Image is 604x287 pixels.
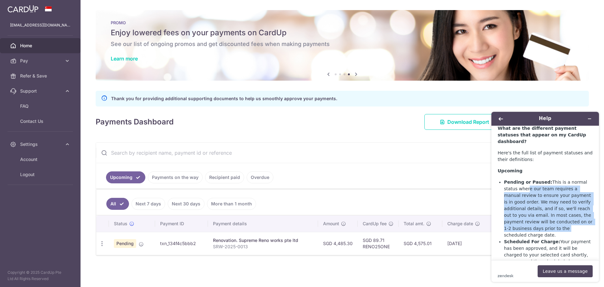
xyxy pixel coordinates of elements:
[96,116,174,128] h4: Payments Dashboard
[96,10,589,81] img: Latest Promos banner
[399,232,443,255] td: SGD 4,575.01
[207,198,256,210] a: More than 1 month
[442,232,492,255] td: [DATE]
[404,221,424,227] span: Total amt.
[358,232,399,255] td: SGD 89.71 RENO25ONE
[208,215,318,232] th: Payment details
[131,198,165,210] a: Next 7 days
[20,103,62,109] span: FAQ
[447,221,473,227] span: Charge date
[424,114,505,130] a: Download Report
[20,156,62,163] span: Account
[111,20,574,25] p: PROMO
[111,40,574,48] h6: See our list of ongoing promos and get discounted fees when making payments
[205,171,244,183] a: Recipient paid
[106,198,129,210] a: All
[213,244,313,250] p: SRW-2025-0013
[20,58,62,64] span: Pay
[318,232,358,255] td: SGD 4,485.30
[20,141,62,147] span: Settings
[8,5,38,13] img: CardUp
[213,237,313,244] div: Renovation. Supreme Reno works pte ltd
[247,171,273,183] a: Overdue
[114,221,127,227] span: Status
[106,171,145,183] a: Upcoming
[14,4,27,10] span: Help
[114,239,136,248] span: Pending
[20,43,62,49] span: Home
[155,232,208,255] td: txn_134f4c5bbb2
[323,221,339,227] span: Amount
[486,107,604,287] iframe: Find more information here
[447,118,489,126] span: Download Report
[96,143,573,163] input: Search by recipient name, payment id or reference
[111,28,574,38] h5: Enjoy lowered fees on your payments on CardUp
[20,118,62,124] span: Contact Us
[20,73,62,79] span: Refer & Save
[20,88,62,94] span: Support
[111,95,337,102] p: Thank you for providing additional supporting documents to help us smoothly approve your payments.
[148,171,203,183] a: Payments on the way
[111,55,138,62] a: Learn more
[20,171,62,178] span: Logout
[168,198,204,210] a: Next 30 days
[155,215,208,232] th: Payment ID
[10,22,70,28] p: [EMAIL_ADDRESS][DOMAIN_NAME]
[363,221,387,227] span: CardUp fee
